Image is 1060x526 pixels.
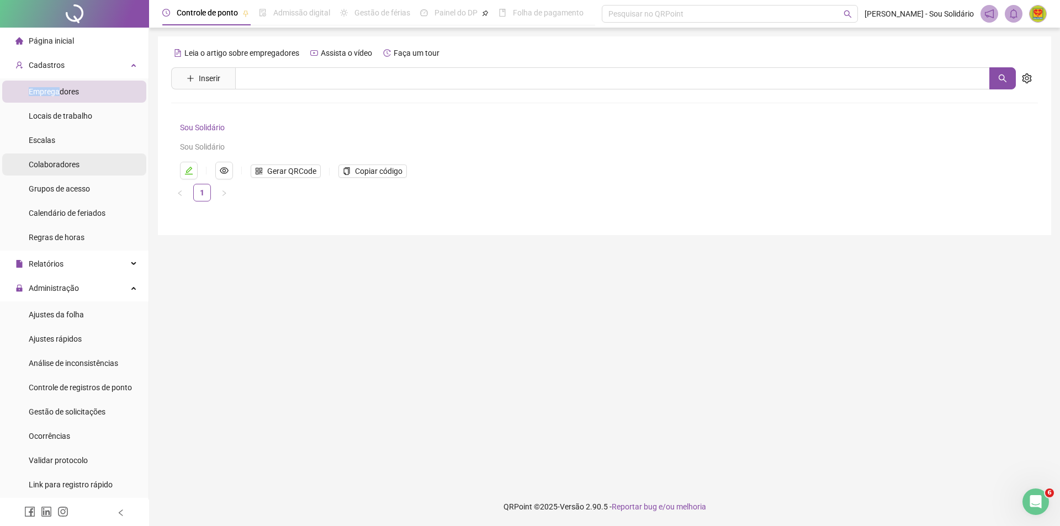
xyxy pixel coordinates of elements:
span: book [499,9,506,17]
span: lock [15,284,23,292]
span: Ajustes da folha [29,310,84,319]
span: Colaboradores [29,160,79,169]
span: Grupos de acesso [29,184,90,193]
span: file [15,260,23,268]
img: 72282 [1030,6,1046,22]
span: search [844,10,852,18]
span: linkedin [41,506,52,517]
span: notification [984,9,994,19]
span: Faça um tour [394,49,439,57]
span: bell [1009,9,1019,19]
span: Validar protocolo [29,456,88,465]
span: user-add [15,61,23,69]
span: Cadastros [29,61,65,70]
span: youtube [310,49,318,57]
span: Assista o vídeo [321,49,372,57]
span: Admissão digital [273,8,330,17]
span: Ocorrências [29,432,70,440]
span: Versão [560,502,584,511]
button: Gerar QRCode [251,164,321,178]
span: plus [187,75,194,82]
span: history [383,49,391,57]
span: file-text [174,49,182,57]
span: [PERSON_NAME] - Sou Solidário [865,8,974,20]
span: Gestão de férias [354,8,410,17]
span: Controle de ponto [177,8,238,17]
span: Análise de inconsistências [29,359,118,368]
span: edit [184,166,193,175]
span: file-done [259,9,267,17]
span: pushpin [482,10,489,17]
span: Calendário de feriados [29,209,105,217]
span: setting [1022,73,1032,83]
span: eye [220,166,229,175]
span: Administração [29,284,79,293]
span: Folha de pagamento [513,8,584,17]
span: pushpin [242,10,249,17]
span: Leia o artigo sobre empregadores [184,49,299,57]
li: Próxima página [215,184,233,201]
span: Escalas [29,136,55,145]
button: right [215,184,233,201]
span: Ajustes rápidos [29,334,82,343]
span: Link para registro rápido [29,480,113,489]
span: Locais de trabalho [29,111,92,120]
iframe: Intercom live chat [1022,488,1049,515]
span: Empregadores [29,87,79,96]
button: left [171,184,189,201]
span: dashboard [420,9,428,17]
span: Gerar QRCode [267,165,316,177]
span: left [117,509,125,517]
li: Página anterior [171,184,189,201]
span: Gestão de solicitações [29,407,105,416]
span: search [998,74,1007,83]
span: Reportar bug e/ou melhoria [612,502,706,511]
span: left [177,190,183,196]
span: home [15,37,23,45]
span: sun [340,9,348,17]
span: Controle de registros de ponto [29,383,132,392]
span: clock-circle [162,9,170,17]
span: Inserir [199,72,220,84]
span: copy [343,167,351,175]
span: Página inicial [29,36,74,45]
span: qrcode [255,167,263,175]
span: 6 [1045,488,1054,497]
span: Copiar código [355,165,402,177]
span: right [221,190,227,196]
span: Painel do DP [434,8,478,17]
div: Sou Solidário [180,141,992,153]
footer: QRPoint © 2025 - 2.90.5 - [149,487,1060,526]
a: Sou Solidário [180,123,225,132]
a: 1 [194,184,210,201]
span: facebook [24,506,35,517]
span: Regras de horas [29,233,84,242]
button: Copiar código [338,164,407,178]
li: 1 [193,184,211,201]
span: instagram [57,506,68,517]
span: Relatórios [29,259,63,268]
button: Inserir [178,70,229,87]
